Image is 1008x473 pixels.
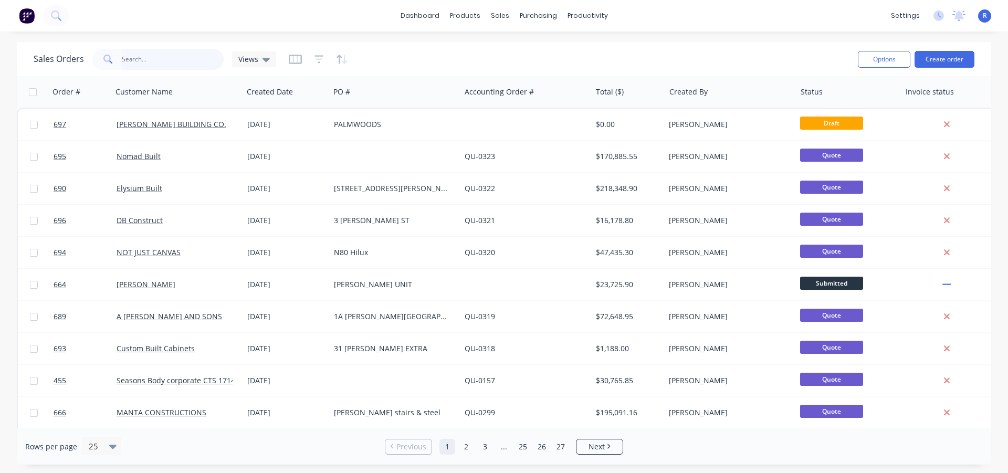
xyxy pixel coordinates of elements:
span: Next [589,442,605,452]
div: [PERSON_NAME] [669,119,785,130]
div: Status [801,87,823,97]
ul: Pagination [381,439,627,455]
div: [PERSON_NAME] [669,375,785,386]
div: settings [886,8,925,24]
div: $30,765.85 [596,375,657,386]
a: MANTA CONSTRUCTIONS [117,407,206,417]
a: DB Construct [117,215,163,225]
div: $170,885.55 [596,151,657,162]
div: $72,648.95 [596,311,657,322]
a: Previous page [385,442,432,452]
button: Create order [915,51,974,68]
span: 455 [54,375,66,386]
a: QU-0320 [465,247,495,257]
div: [DATE] [247,375,325,386]
div: Accounting Order # [465,87,534,97]
div: Invoice status [906,87,954,97]
span: Quote [800,245,863,258]
a: Page 25 [515,439,531,455]
a: QU-0323 [465,151,495,161]
div: [PERSON_NAME] [669,343,785,354]
div: N80 Hilux [334,247,450,258]
a: 697 [54,109,117,140]
a: 696 [54,205,117,236]
a: 694 [54,237,117,268]
a: Page 1 is your current page [439,439,455,455]
div: [PERSON_NAME] [669,311,785,322]
a: QU-0321 [465,215,495,225]
a: 693 [54,333,117,364]
div: [DATE] [247,247,325,258]
div: [STREET_ADDRESS][PERSON_NAME] [334,183,450,194]
span: Quote [800,149,863,162]
a: QU-0322 [465,183,495,193]
span: Rows per page [25,442,77,452]
span: 694 [54,247,66,258]
a: [PERSON_NAME] [117,279,175,289]
a: QU-0299 [465,407,495,417]
div: PALMWOODS [334,119,450,130]
div: Created By [669,87,708,97]
span: 693 [54,343,66,354]
div: 1A [PERSON_NAME][GEOGRAPHIC_DATA][PERSON_NAME] [334,311,450,322]
div: [PERSON_NAME] UNIT [334,279,450,290]
div: Created Date [247,87,293,97]
img: Factory [19,8,35,24]
div: [PERSON_NAME] stairs & steel [334,407,450,418]
a: 664 [54,269,117,300]
div: [DATE] [247,311,325,322]
div: [PERSON_NAME] [669,183,785,194]
span: Quote [800,181,863,194]
a: 690 [54,173,117,204]
h1: Sales Orders [34,54,84,64]
span: 689 [54,311,66,322]
a: 695 [54,141,117,172]
a: Nomad Built [117,151,161,161]
a: QU-0157 [465,375,495,385]
div: $0.00 [596,119,657,130]
a: A [PERSON_NAME] AND SONS [117,311,222,321]
div: [DATE] [247,279,325,290]
div: [PERSON_NAME] [669,215,785,226]
div: [DATE] [247,183,325,194]
div: sales [486,8,514,24]
div: $47,435.30 [596,247,657,258]
div: PO # [333,87,350,97]
div: [PERSON_NAME] [669,151,785,162]
a: 666 [54,397,117,428]
a: QU-0318 [465,343,495,353]
button: Options [858,51,910,68]
a: [PERSON_NAME] BUILDING CO. [117,119,226,129]
a: Jump forward [496,439,512,455]
span: 666 [54,407,66,418]
a: dashboard [395,8,445,24]
span: 690 [54,183,66,194]
span: Quote [800,309,863,322]
span: Quote [800,373,863,386]
div: [DATE] [247,119,325,130]
span: Quote [800,405,863,418]
input: Search... [122,49,224,70]
span: 696 [54,215,66,226]
span: Quote [800,341,863,354]
a: Page 26 [534,439,550,455]
div: [PERSON_NAME] [669,407,785,418]
span: 695 [54,151,66,162]
div: productivity [562,8,613,24]
div: 31 [PERSON_NAME] EXTRA [334,343,450,354]
a: Custom Built Cabinets [117,343,195,353]
div: Total ($) [596,87,624,97]
a: QU-0319 [465,311,495,321]
a: 455 [54,365,117,396]
a: Next page [576,442,623,452]
div: $23,725.90 [596,279,657,290]
a: Page 3 [477,439,493,455]
a: NOT JUST CANVAS [117,247,181,257]
div: [DATE] [247,407,325,418]
a: Page 2 [458,439,474,455]
span: Views [238,54,258,65]
a: Elysium Built [117,183,162,193]
div: [DATE] [247,215,325,226]
span: 697 [54,119,66,130]
span: Draft [800,117,863,130]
